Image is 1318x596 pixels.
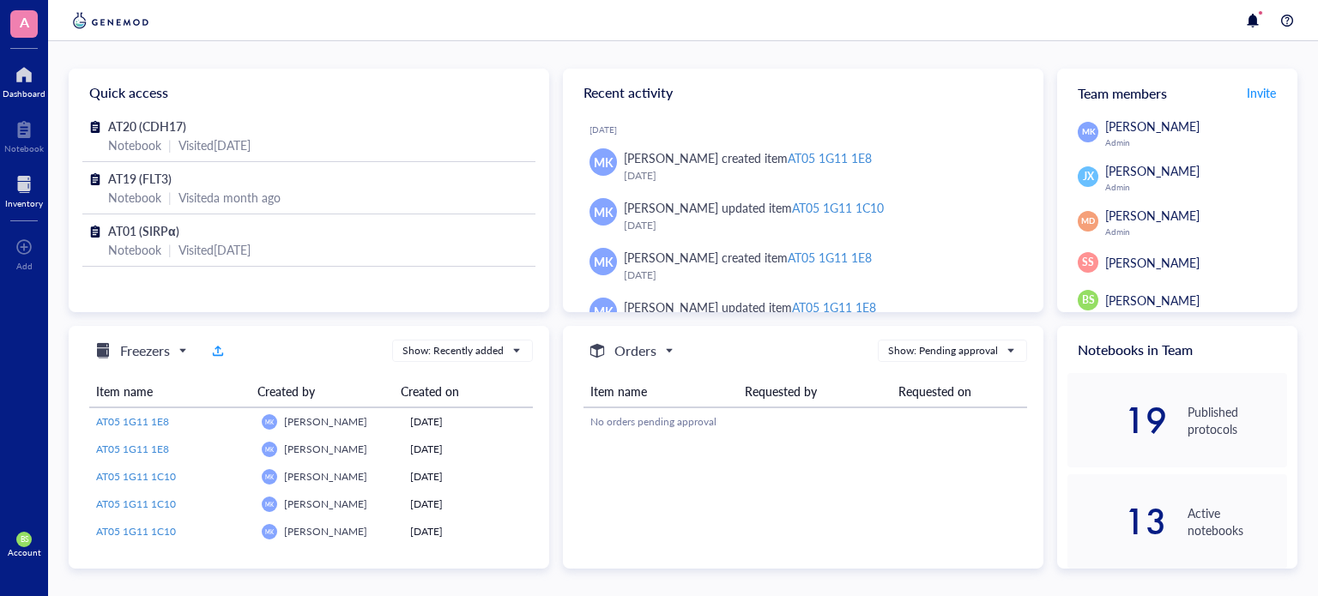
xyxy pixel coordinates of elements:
[624,217,1016,234] div: [DATE]
[1246,79,1277,106] button: Invite
[96,414,248,430] a: AT05 1G11 1E8
[410,442,526,457] div: [DATE]
[577,141,1030,191] a: MK[PERSON_NAME] created itemAT05 1G11 1E8[DATE]
[410,414,526,430] div: [DATE]
[284,469,367,484] span: [PERSON_NAME]
[563,69,1043,117] div: Recent activity
[1082,255,1094,270] span: SS
[410,469,526,485] div: [DATE]
[265,473,274,480] span: MK
[265,501,274,508] span: MK
[284,524,367,539] span: [PERSON_NAME]
[168,240,172,259] div: |
[1082,292,1095,308] span: BS
[108,188,161,207] div: Notebook
[178,240,251,259] div: Visited [DATE]
[251,376,394,407] th: Created by
[265,528,274,535] span: MK
[624,148,872,167] div: [PERSON_NAME] created item
[594,252,614,271] span: MK
[1105,207,1200,224] span: [PERSON_NAME]
[96,442,248,457] a: AT05 1G11 1E8
[1081,215,1095,227] span: MD
[788,249,872,266] div: AT05 1G11 1E8
[4,116,44,154] a: Notebook
[20,11,29,33] span: A
[738,376,892,407] th: Requested by
[96,442,169,456] span: AT05 1G11 1E8
[96,497,176,511] span: AT05 1G11 1C10
[284,414,367,429] span: [PERSON_NAME]
[1067,508,1167,535] div: 13
[284,442,367,456] span: [PERSON_NAME]
[1105,117,1200,135] span: [PERSON_NAME]
[624,198,884,217] div: [PERSON_NAME] updated item
[96,524,248,539] a: AT05 1G11 1C10
[16,261,33,271] div: Add
[1105,162,1200,179] span: [PERSON_NAME]
[1247,84,1276,101] span: Invite
[8,547,41,557] div: Account
[594,153,614,172] span: MK
[1057,69,1297,117] div: Team members
[69,10,153,31] img: genemod-logo
[590,414,1020,430] div: No orders pending approval
[1105,254,1200,271] span: [PERSON_NAME]
[96,469,248,485] a: AT05 1G11 1C10
[265,418,274,425] span: MK
[1105,137,1287,147] div: Admin
[96,469,176,484] span: AT05 1G11 1C10
[410,497,526,512] div: [DATE]
[108,117,186,135] span: AT20 (CDH17)
[1105,226,1287,237] div: Admin
[577,191,1030,241] a: MK[PERSON_NAME] updated itemAT05 1G11 1C10[DATE]
[624,167,1016,184] div: [DATE]
[3,88,45,99] div: Dashboard
[108,170,172,187] span: AT19 (FLT3)
[1057,326,1297,374] div: Notebooks in Team
[96,524,176,539] span: AT05 1G11 1C10
[69,69,549,117] div: Quick access
[108,240,161,259] div: Notebook
[1083,169,1094,184] span: JX
[394,376,520,407] th: Created on
[1067,406,1167,434] div: 19
[178,135,251,154] div: Visited [DATE]
[96,497,248,512] a: AT05 1G11 1C10
[120,340,170,361] h5: Freezers
[4,143,44,154] div: Notebook
[788,149,872,166] div: AT05 1G11 1E8
[594,202,614,221] span: MK
[284,497,367,511] span: [PERSON_NAME]
[5,198,43,208] div: Inventory
[589,124,1030,135] div: [DATE]
[888,343,998,358] div: Show: Pending approval
[577,241,1030,291] a: MK[PERSON_NAME] created itemAT05 1G11 1E8[DATE]
[108,135,161,154] div: Notebook
[265,446,274,453] span: MK
[1081,126,1094,138] span: MK
[178,188,281,207] div: Visited a month ago
[168,135,172,154] div: |
[108,222,179,239] span: AT01 (SIRPα)
[624,248,872,267] div: [PERSON_NAME] created item
[892,376,1027,407] th: Requested on
[402,343,504,358] div: Show: Recently added
[624,267,1016,284] div: [DATE]
[3,61,45,99] a: Dashboard
[614,340,656,361] h5: Orders
[1105,182,1287,192] div: Admin
[89,376,251,407] th: Item name
[1188,403,1287,437] div: Published protocols
[1188,504,1287,539] div: Active notebooks
[168,188,172,207] div: |
[96,414,169,429] span: AT05 1G11 1E8
[5,171,43,208] a: Inventory
[410,524,526,539] div: [DATE]
[792,199,884,216] div: AT05 1G11 1C10
[583,376,738,407] th: Item name
[1105,292,1200,309] span: [PERSON_NAME]
[20,535,27,544] span: BS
